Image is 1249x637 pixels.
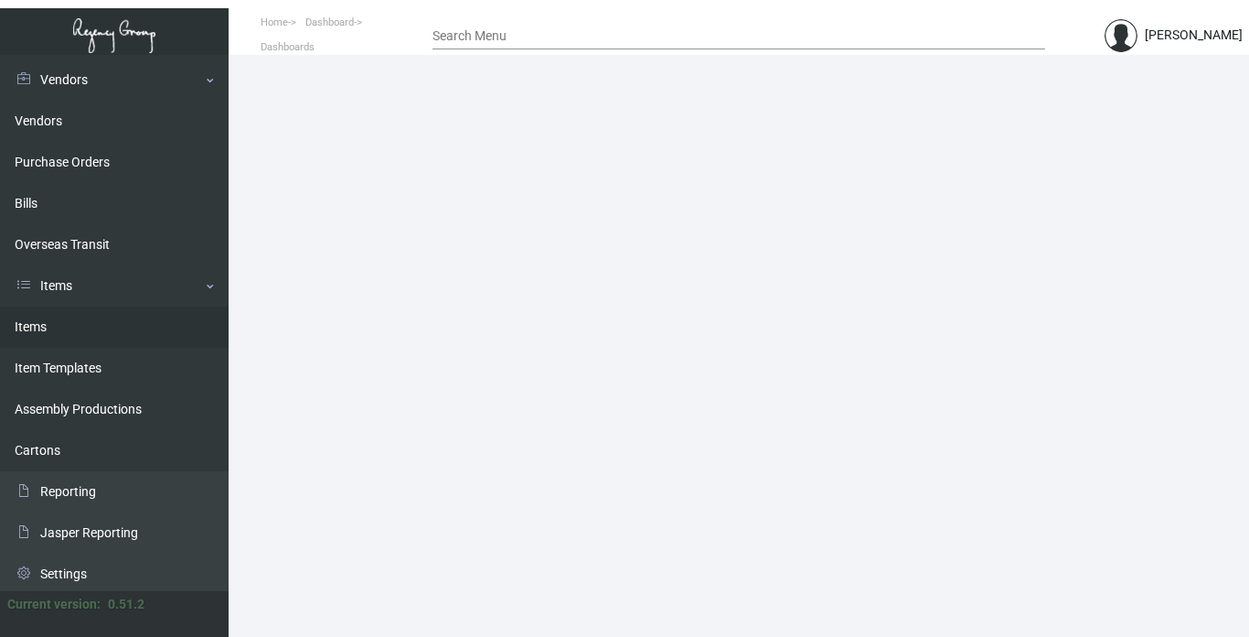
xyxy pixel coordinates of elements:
span: Dashboard [305,16,354,28]
img: admin@bootstrapmaster.com [1105,19,1137,52]
div: 0.51.2 [108,595,144,614]
span: Dashboards [261,41,315,53]
div: [PERSON_NAME] [1145,26,1243,45]
div: Current version: [7,595,101,614]
span: Home [261,16,288,28]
